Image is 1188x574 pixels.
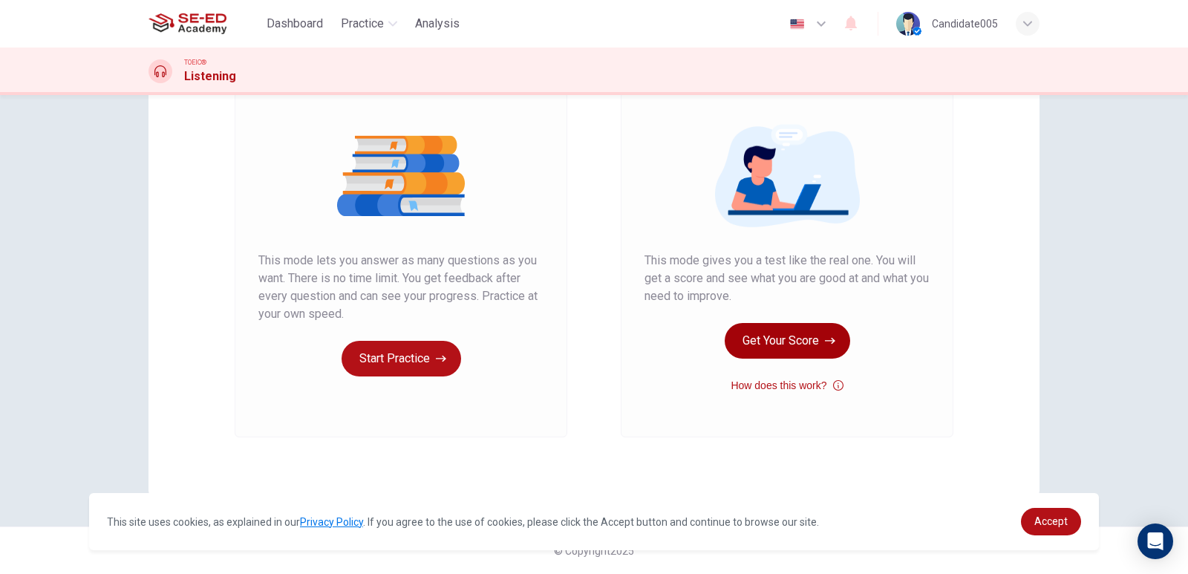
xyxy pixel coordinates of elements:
img: Profile picture [896,12,920,36]
button: Analysis [409,10,466,37]
button: Practice [335,10,403,37]
span: Analysis [415,15,460,33]
img: SE-ED Academy logo [148,9,226,39]
button: Get Your Score [725,323,850,359]
span: Dashboard [267,15,323,33]
span: Practice [341,15,384,33]
a: dismiss cookie message [1021,508,1081,535]
span: Accept [1034,515,1068,527]
span: © Copyright 2025 [554,545,634,557]
a: SE-ED Academy logo [148,9,261,39]
span: This mode lets you answer as many questions as you want. There is no time limit. You get feedback... [258,252,544,323]
button: Dashboard [261,10,329,37]
div: cookieconsent [89,493,1099,550]
span: This mode gives you a test like the real one. You will get a score and see what you are good at a... [644,252,930,305]
button: Start Practice [342,341,461,376]
div: Open Intercom Messenger [1138,524,1173,559]
h1: Listening [184,68,236,85]
span: This site uses cookies, as explained in our . If you agree to the use of cookies, please click th... [107,516,819,528]
a: Privacy Policy [300,516,363,528]
span: TOEIC® [184,57,206,68]
div: Candidate005 [932,15,998,33]
img: en [788,19,806,30]
button: How does this work? [731,376,843,394]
